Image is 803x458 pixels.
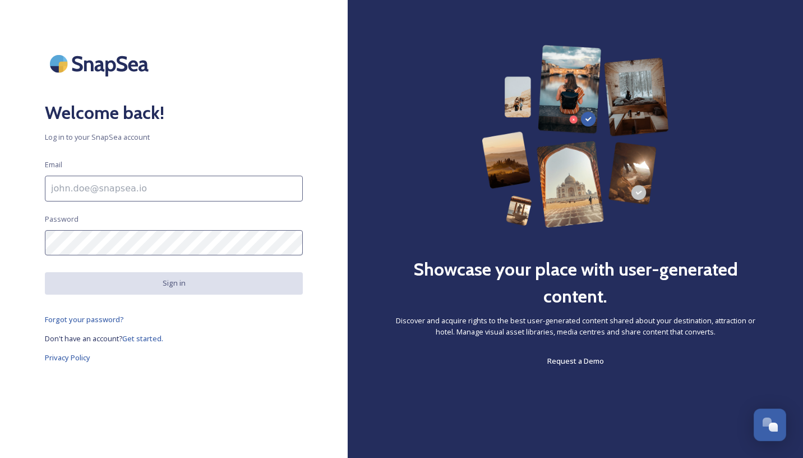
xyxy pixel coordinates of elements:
[547,354,604,368] a: Request a Demo
[45,159,62,170] span: Email
[45,45,157,83] img: SnapSea Logo
[45,214,79,225] span: Password
[45,314,124,324] span: Forgot your password?
[45,313,303,326] a: Forgot your password?
[45,176,303,201] input: john.doe@snapsea.io
[754,409,786,441] button: Open Chat
[45,272,303,294] button: Sign in
[45,99,303,126] h2: Welcome back!
[45,132,303,143] span: Log in to your SnapSea account
[482,45,668,228] img: 63b42ca75bacad526042e722_Group%20154-p-800.png
[45,352,90,363] span: Privacy Policy
[45,351,303,364] a: Privacy Policy
[45,333,122,343] span: Don't have an account?
[393,315,758,337] span: Discover and acquire rights to the best user-generated content shared about your destination, att...
[547,356,604,366] span: Request a Demo
[122,333,163,343] span: Get started.
[393,256,758,310] h2: Showcase your place with user-generated content.
[45,332,303,345] a: Don't have an account?Get started.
